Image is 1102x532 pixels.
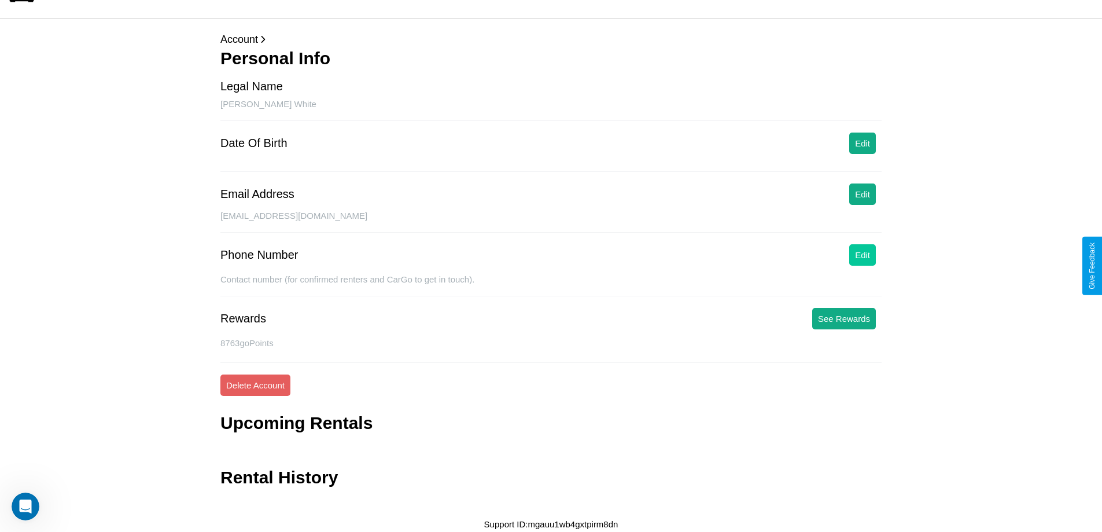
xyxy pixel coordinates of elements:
[220,335,882,351] p: 8763 goPoints
[849,133,876,154] button: Edit
[849,244,876,266] button: Edit
[12,493,39,520] iframe: Intercom live chat
[220,49,882,68] h3: Personal Info
[220,99,882,121] div: [PERSON_NAME] White
[220,188,294,201] div: Email Address
[220,375,290,396] button: Delete Account
[220,248,298,262] div: Phone Number
[220,137,288,150] div: Date Of Birth
[1088,243,1096,289] div: Give Feedback
[812,308,876,329] button: See Rewards
[220,80,283,93] div: Legal Name
[220,468,338,487] h3: Rental History
[220,30,882,49] p: Account
[220,211,882,233] div: [EMAIL_ADDRESS][DOMAIN_NAME]
[220,312,266,325] div: Rewards
[484,516,618,532] p: Support ID: mgauu1wb4gxtpirm8dn
[849,184,876,205] button: Edit
[220,413,373,433] h3: Upcoming Rentals
[220,274,882,296] div: Contact number (for confirmed renters and CarGo to get in touch).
